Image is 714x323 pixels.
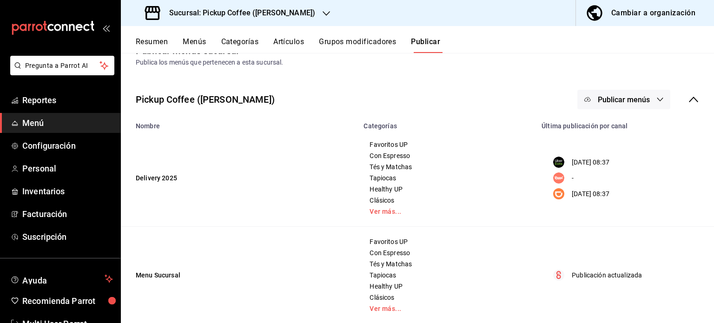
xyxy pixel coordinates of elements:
button: open_drawer_menu [102,24,110,32]
button: Grupos modificadores [319,37,396,53]
span: Menú [22,117,113,129]
span: Pregunta a Parrot AI [25,61,100,71]
span: Personal [22,162,113,175]
div: navigation tabs [136,37,714,53]
button: Resumen [136,37,168,53]
span: Tapiocas [370,272,524,278]
a: Pregunta a Parrot AI [7,67,114,77]
button: Pregunta a Parrot AI [10,56,114,75]
div: Publica los menús que pertenecen a esta sucursal. [136,58,699,67]
span: Ayuda [22,273,101,284]
span: Clásicos [370,294,524,301]
button: Publicar menús [577,90,670,109]
p: - [572,173,574,183]
th: Categorías [358,117,536,130]
div: Pickup Coffee ([PERSON_NAME]) [136,92,275,106]
span: Favoritos UP [370,238,524,245]
h3: Sucursal: Pickup Coffee ([PERSON_NAME]) [162,7,315,19]
button: Menús [183,37,206,53]
span: Con Espresso [370,250,524,256]
span: Inventarios [22,185,113,198]
span: Tapiocas [370,175,524,181]
th: Última publicación por canal [536,117,714,130]
span: Suscripción [22,231,113,243]
a: Ver más... [370,208,524,215]
span: Reportes [22,94,113,106]
button: Publicar [411,37,440,53]
span: Favoritos UP [370,141,524,148]
span: Healthy UP [370,186,524,192]
span: Tés y Matchas [370,261,524,267]
div: Cambiar a organización [611,7,695,20]
button: Categorías [221,37,259,53]
span: Healthy UP [370,283,524,290]
span: Publicar menús [598,95,650,104]
p: [DATE] 08:37 [572,158,609,167]
span: Clásicos [370,197,524,204]
span: Con Espresso [370,152,524,159]
a: Ver más... [370,305,524,312]
span: Configuración [22,139,113,152]
span: Tés y Matchas [370,164,524,170]
span: Recomienda Parrot [22,295,113,307]
td: Delivery 2025 [121,130,358,227]
p: [DATE] 08:37 [572,189,609,199]
p: Publicación actualizada [572,270,642,280]
button: Artículos [273,37,304,53]
span: Facturación [22,208,113,220]
th: Nombre [121,117,358,130]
